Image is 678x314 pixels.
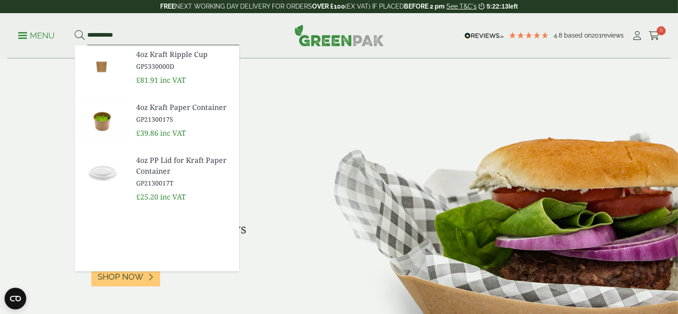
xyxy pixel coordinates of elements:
[136,75,158,85] span: £81.91
[136,102,232,113] span: 4oz Kraft Paper Container
[98,272,144,282] span: Shop Now
[75,98,129,142] img: GP2130017S
[136,155,232,188] a: 4oz PP Lid for Kraft Paper Container GP2130017T
[564,32,592,39] span: Based on
[75,45,129,89] img: GP5330000D
[136,49,232,60] span: 4oz Kraft Ripple Cup
[508,3,518,10] span: left
[136,128,158,138] span: £39.86
[136,102,232,124] a: 4oz Kraft Paper Container GP2130017S
[18,30,55,41] p: Menu
[136,114,232,124] span: GP2130017S
[75,151,129,195] img: GP2130017T
[91,267,160,286] a: Shop Now
[404,3,445,10] strong: BEFORE 2 pm
[136,192,158,202] span: £25.20
[657,26,666,35] span: 0
[136,62,232,71] span: GP5330000D
[508,31,549,39] div: 4.79 Stars
[487,3,508,10] span: 5:22:13
[312,3,345,10] strong: OVER £100
[632,31,643,40] i: My Account
[160,75,186,85] span: inc VAT
[592,32,602,39] span: 201
[649,31,660,40] i: Cart
[554,32,564,39] span: 4.8
[160,192,186,202] span: inc VAT
[5,288,26,309] button: Open CMP widget
[294,24,384,46] img: GreenPak Supplies
[160,3,175,10] strong: FREE
[602,32,624,39] span: reviews
[136,49,232,71] a: 4oz Kraft Ripple Cup GP5330000D
[465,33,504,39] img: REVIEWS.io
[649,29,660,43] a: 0
[446,3,477,10] a: See T&C's
[136,178,232,188] span: GP2130017T
[18,30,55,39] a: Menu
[160,128,186,138] span: inc VAT
[136,155,232,176] span: 4oz PP Lid for Kraft Paper Container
